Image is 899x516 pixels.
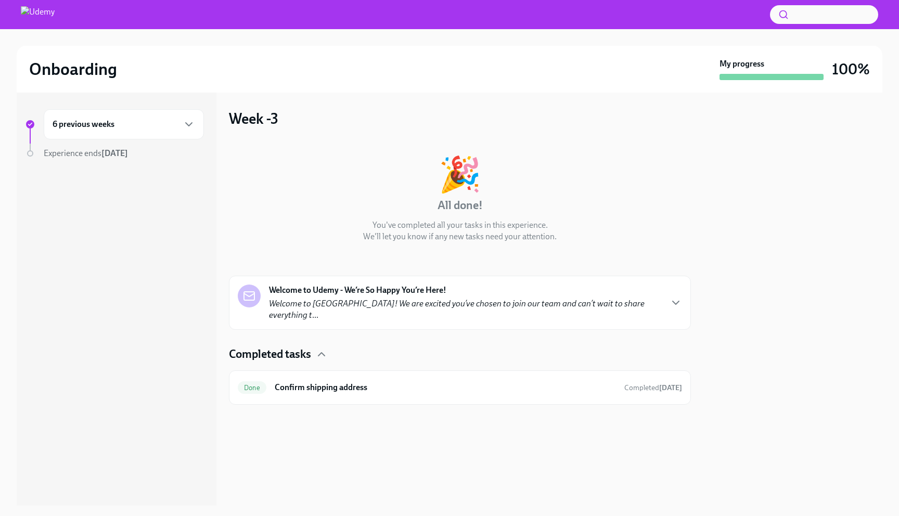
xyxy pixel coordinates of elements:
[624,383,682,393] span: May 22nd, 2025 14:32
[53,119,114,130] h6: 6 previous weeks
[269,299,645,320] em: Welcome to [GEOGRAPHIC_DATA]! We are excited you’ve chosen to join our team and can’t wait to sha...
[275,382,616,393] h6: Confirm shipping address
[269,298,661,321] p: ...
[44,148,128,158] span: Experience ends
[229,346,311,362] h4: Completed tasks
[229,346,691,362] div: Completed tasks
[269,285,446,296] strong: Welcome to Udemy - We’re So Happy You’re Here!
[29,59,117,80] h2: Onboarding
[439,157,481,191] div: 🎉
[44,109,204,139] div: 6 previous weeks
[373,220,548,231] p: You've completed all your tasks in this experience.
[238,379,682,396] a: DoneConfirm shipping addressCompleted[DATE]
[438,198,483,213] h4: All done!
[659,383,682,392] strong: [DATE]
[21,6,55,23] img: Udemy
[238,384,266,392] span: Done
[624,383,682,392] span: Completed
[229,109,278,128] h3: Week -3
[832,60,870,79] h3: 100%
[101,148,128,158] strong: [DATE]
[363,231,557,242] p: We'll let you know if any new tasks need your attention.
[720,58,764,70] strong: My progress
